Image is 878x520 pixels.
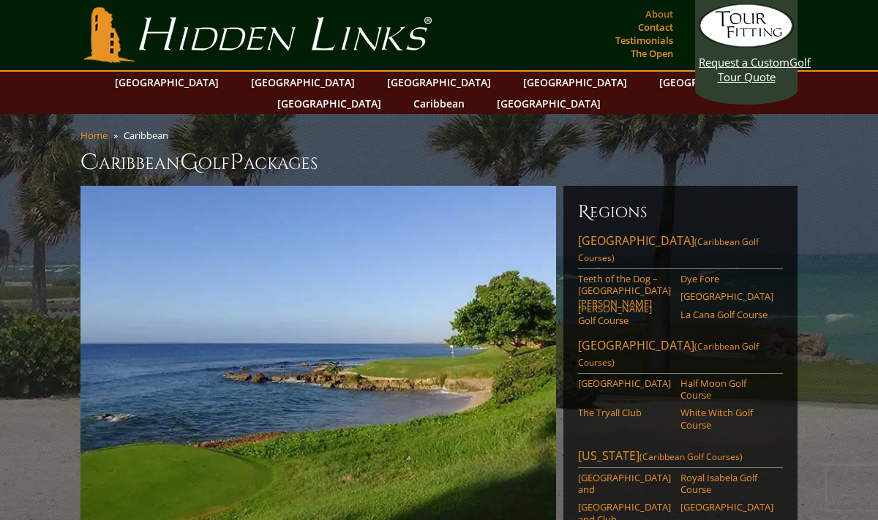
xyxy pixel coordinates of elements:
a: Home [80,129,108,142]
a: [US_STATE](Caribbean Golf Courses) [578,448,783,468]
span: G [180,148,198,177]
a: Teeth of the Dog – [GEOGRAPHIC_DATA][PERSON_NAME] [578,273,671,309]
a: [GEOGRAPHIC_DATA] [516,72,634,93]
li: Caribbean [124,129,174,142]
a: [GEOGRAPHIC_DATA](Caribbean Golf Courses) [578,233,783,269]
a: Half Moon Golf Course [680,377,773,402]
span: Request a Custom [699,55,789,69]
a: About [642,4,677,24]
a: Caribbean [406,93,472,114]
a: [PERSON_NAME] Golf Course [578,303,671,327]
a: [GEOGRAPHIC_DATA] and [578,472,671,496]
a: The Tryall Club [578,407,671,418]
span: P [230,148,244,177]
a: Dye Fore [680,273,773,285]
a: The Open [627,43,677,64]
a: White Witch Golf Course [680,407,773,431]
h6: Regions [578,200,783,224]
a: [GEOGRAPHIC_DATA] [578,377,671,389]
h1: Caribbean olf ackages [80,148,798,177]
a: [GEOGRAPHIC_DATA](Caribbean Golf Courses) [578,337,783,374]
a: [GEOGRAPHIC_DATA] [652,72,770,93]
a: Request a CustomGolf Tour Quote [699,4,794,84]
a: [GEOGRAPHIC_DATA] [108,72,226,93]
a: Testimonials [612,30,677,50]
a: Contact [634,17,677,37]
a: [GEOGRAPHIC_DATA] [380,72,498,93]
a: [GEOGRAPHIC_DATA] [270,93,389,114]
a: [GEOGRAPHIC_DATA] [489,93,608,114]
a: [GEOGRAPHIC_DATA] [680,290,773,302]
a: Royal Isabela Golf Course [680,472,773,496]
a: La Cana Golf Course [680,309,773,320]
span: (Caribbean Golf Courses) [639,451,743,463]
span: (Caribbean Golf Courses) [578,340,759,369]
a: [GEOGRAPHIC_DATA] [244,72,362,93]
a: [GEOGRAPHIC_DATA] [680,501,773,513]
